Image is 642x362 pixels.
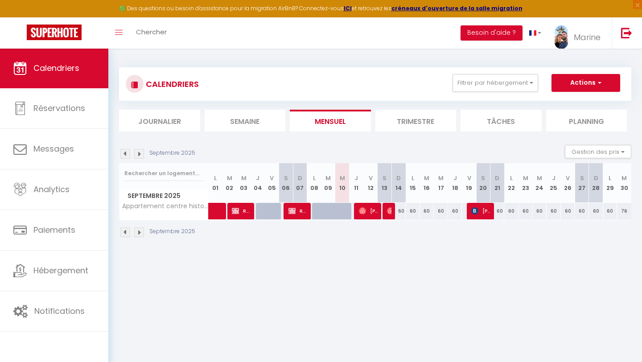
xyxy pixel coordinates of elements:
abbr: L [313,174,316,182]
th: 18 [448,163,462,203]
div: 60 [547,203,561,219]
th: 11 [350,163,364,203]
button: Filtrer par hébergement [453,74,538,92]
abbr: D [594,174,598,182]
th: 05 [265,163,279,203]
abbr: V [270,174,274,182]
li: Trimestre [375,110,457,132]
div: 60 [504,203,519,219]
abbr: M [325,174,331,182]
input: Rechercher un logement... [124,165,203,181]
li: Journalier [119,110,200,132]
li: Mensuel [290,110,371,132]
img: Super Booking [27,25,82,40]
abbr: S [481,174,485,182]
th: 25 [547,163,561,203]
th: 02 [222,163,237,203]
span: Paiements [33,224,75,235]
div: 60 [434,203,448,219]
abbr: V [566,174,570,182]
img: logout [621,27,632,38]
abbr: D [298,174,302,182]
th: 17 [434,163,448,203]
h3: CALENDRIERS [144,74,199,94]
abbr: M [537,174,542,182]
div: 60 [575,203,589,219]
div: 60 [391,203,406,219]
span: Septembre 2025 [119,189,208,202]
abbr: L [609,174,611,182]
abbr: J [256,174,259,182]
abbr: S [383,174,387,182]
span: [PERSON_NAME] [359,202,378,219]
abbr: L [412,174,414,182]
th: 06 [279,163,293,203]
span: Réservée [PERSON_NAME] [288,202,308,219]
abbr: V [369,174,373,182]
th: 30 [617,163,631,203]
abbr: S [284,174,288,182]
span: [PERSON_NAME] [471,202,490,219]
div: 60 [561,203,575,219]
div: 60 [490,203,505,219]
img: ... [555,25,568,49]
abbr: S [580,174,584,182]
th: 21 [490,163,505,203]
abbr: M [424,174,429,182]
th: 10 [335,163,350,203]
span: Notifications [34,305,85,317]
th: 15 [406,163,420,203]
abbr: M [621,174,627,182]
abbr: D [495,174,499,182]
abbr: J [354,174,358,182]
th: 04 [251,163,265,203]
p: Septembre 2025 [149,149,195,157]
span: Messages [33,143,74,154]
abbr: L [214,174,217,182]
span: Réservée Maja [232,202,251,219]
abbr: L [510,174,513,182]
th: 23 [519,163,533,203]
th: 14 [391,163,406,203]
div: 60 [589,203,603,219]
div: 76 [617,203,631,219]
abbr: M [340,174,345,182]
span: Marine [574,32,601,43]
li: Semaine [205,110,286,132]
div: 60 [533,203,547,219]
span: [PERSON_NAME] [387,202,392,219]
div: 60 [519,203,533,219]
th: 29 [603,163,617,203]
span: Analytics [33,184,70,195]
th: 08 [307,163,321,203]
a: ICI [344,4,352,12]
th: 27 [575,163,589,203]
th: 16 [420,163,434,203]
th: 01 [209,163,223,203]
th: 07 [293,163,307,203]
th: 20 [476,163,490,203]
span: Calendriers [33,62,79,74]
abbr: V [467,174,471,182]
abbr: D [396,174,401,182]
span: Réservations [33,103,85,114]
button: Gestion des prix [565,145,631,158]
abbr: J [453,174,457,182]
th: 09 [321,163,335,203]
li: Tâches [461,110,542,132]
th: 26 [561,163,575,203]
a: créneaux d'ouverture de la salle migration [391,4,523,12]
abbr: M [241,174,247,182]
th: 03 [237,163,251,203]
abbr: J [552,174,556,182]
a: Chercher [129,17,173,49]
div: 60 [420,203,434,219]
span: Chercher [136,27,167,37]
div: 60 [406,203,420,219]
p: Septembre 2025 [149,227,195,236]
a: ... Marine [548,17,612,49]
button: Besoin d'aide ? [461,25,523,41]
li: Planning [546,110,627,132]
